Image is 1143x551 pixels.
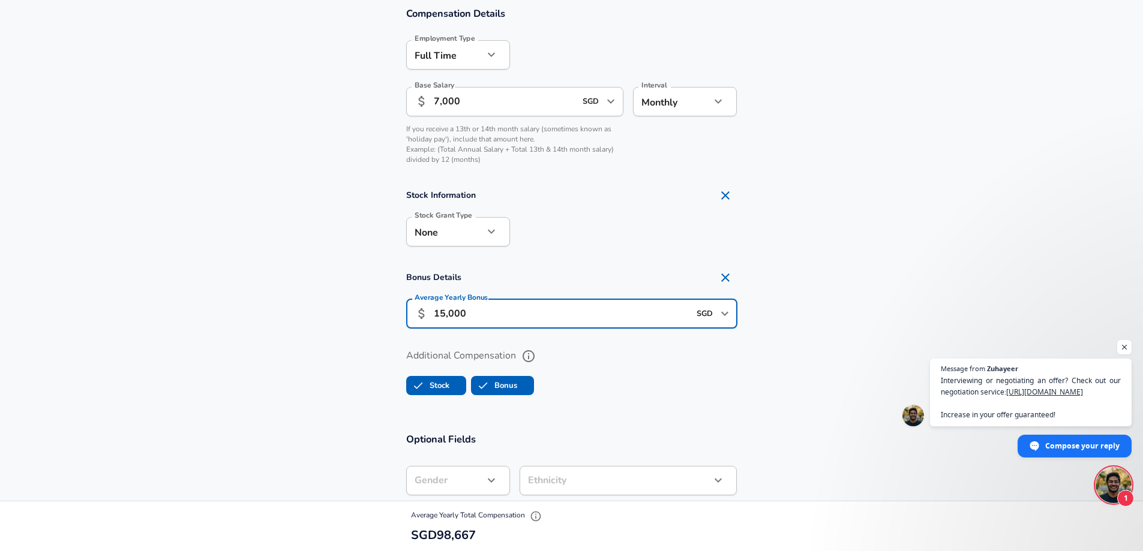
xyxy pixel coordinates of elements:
span: Message from [941,365,985,372]
button: Remove Section [713,183,737,207]
span: 1 [1117,490,1134,507]
span: 98,667 [437,527,476,543]
span: Zuhayeer [987,365,1018,372]
input: 15,000 [434,299,689,329]
div: Monthly [633,87,710,116]
h4: Bonus Details [406,266,737,290]
div: None [406,217,484,246]
div: Open chat [1096,467,1132,503]
button: Open [602,93,619,110]
span: Bonus [472,374,494,397]
input: USD [693,305,717,323]
h3: Optional Fields [406,432,737,446]
button: BonusBonus [471,376,534,395]
span: SGD [411,527,437,543]
label: Employment Type [415,35,475,42]
label: Base Salary [415,82,454,89]
button: StockStock [406,376,466,395]
button: Remove Section [713,266,737,290]
button: Explain Total Compensation [527,507,545,525]
button: help [518,346,539,366]
label: Additional Compensation [406,346,737,366]
input: 100,000 [434,87,576,116]
div: Full Time [406,40,484,70]
label: Average Yearly Bonus [415,294,488,301]
h4: Stock Information [406,183,737,207]
span: Interviewing or negotiating an offer? Check out our negotiation service: Increase in your offer g... [941,375,1121,420]
span: Stock [407,374,430,397]
span: Average Yearly Total Compensation [411,511,545,520]
label: Stock Grant Type [415,212,472,219]
label: Bonus [472,374,517,397]
h3: Compensation Details [406,7,737,20]
span: Compose your reply [1045,435,1120,456]
label: Interval [641,82,667,89]
input: USD [579,92,603,111]
p: If you receive a 13th or 14th month salary (sometimes known as 'holiday pay'), include that amoun... [406,124,624,165]
label: Stock [407,374,449,397]
button: Open [716,305,733,322]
